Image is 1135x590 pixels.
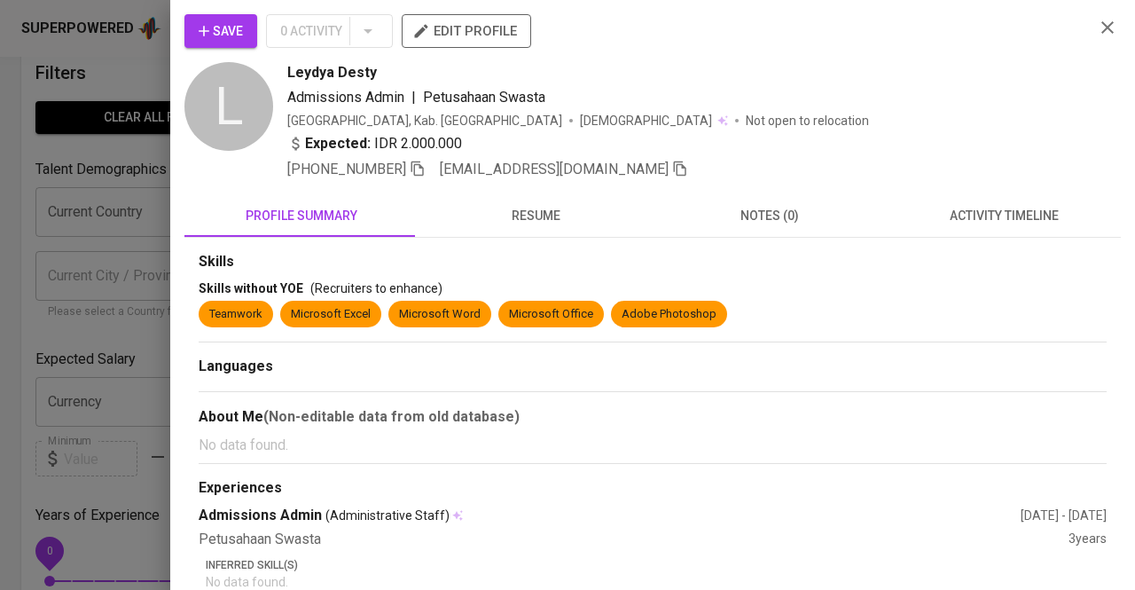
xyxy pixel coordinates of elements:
[287,133,462,154] div: IDR 2.000.000
[287,89,404,106] span: Admissions Admin
[580,112,715,130] span: [DEMOGRAPHIC_DATA]
[206,557,1107,573] p: Inferred Skill(s)
[199,281,303,295] span: Skills without YOE
[622,306,716,323] div: Adobe Photoshop
[399,306,481,323] div: Microsoft Word
[509,306,593,323] div: Microsoft Office
[199,20,243,43] span: Save
[199,435,1107,456] p: No data found.
[184,62,273,151] div: L
[209,306,262,323] div: Teamwork
[195,205,408,227] span: profile summary
[429,205,642,227] span: resume
[411,87,416,108] span: |
[1068,530,1107,550] div: 3 years
[291,306,371,323] div: Microsoft Excel
[402,14,531,48] button: edit profile
[287,112,562,130] div: [GEOGRAPHIC_DATA], Kab. [GEOGRAPHIC_DATA]
[440,161,669,177] span: [EMAIL_ADDRESS][DOMAIN_NAME]
[416,20,517,43] span: edit profile
[287,62,377,83] span: Leydya Desty
[310,281,442,295] span: (Recruiters to enhance)
[199,506,1021,526] div: Admissions Admin
[423,89,545,106] span: Petusahaan Swasta
[663,205,876,227] span: notes (0)
[287,161,406,177] span: [PHONE_NUMBER]
[746,112,869,130] p: Not open to relocation
[897,205,1110,227] span: activity timeline
[325,507,450,524] span: (Administrative Staff)
[199,406,1107,428] div: About Me
[263,408,520,425] b: (Non-editable data from old database)
[184,14,257,48] button: Save
[199,252,1107,272] div: Skills
[305,133,371,154] b: Expected:
[1021,507,1107,524] div: [DATE] - [DATE]
[199,357,1107,377] div: Languages
[402,23,531,37] a: edit profile
[199,530,1068,550] div: Petusahaan Swasta
[199,478,1107,499] div: Experiences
